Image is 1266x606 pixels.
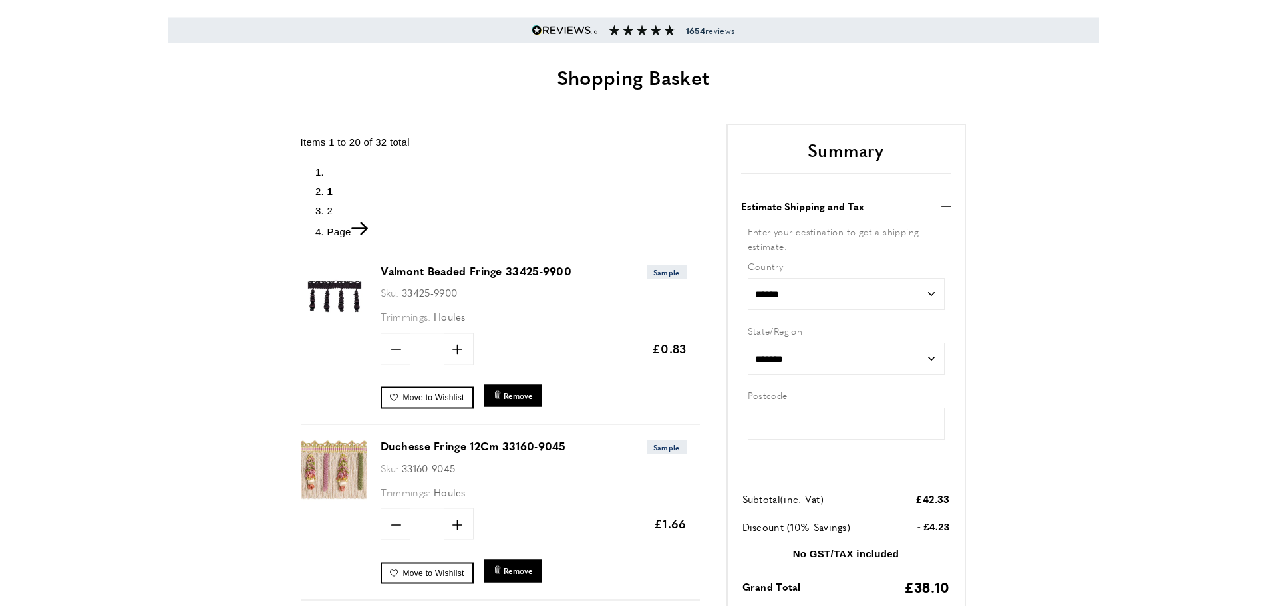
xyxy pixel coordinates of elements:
[742,492,780,506] span: Subtotal
[301,164,700,239] nav: pagination
[301,263,367,329] img: Valmont Beaded Fringe 33425-9900
[301,136,410,147] span: Items 1 to 20 of 32 total
[301,438,367,504] img: Duchesse Fringe 12Cm 33160-9045
[686,25,734,35] span: reviews
[504,565,533,576] span: Remove
[742,519,887,545] td: Discount (10% Savings)
[327,183,700,199] li: Page 1
[327,185,333,196] span: 1
[647,265,687,279] span: Sample
[301,495,367,506] a: Duchesse Fringe 12Cm 33160-9045
[888,519,949,545] td: - £4.23
[434,484,466,498] span: Houles
[381,484,431,498] span: Trimmings:
[748,259,945,273] label: Country
[915,492,950,506] span: £42.33
[780,492,824,506] span: (inc. Vat)
[381,562,474,583] a: Move to Wishlist
[484,384,542,406] button: Remove Valmont Beaded Fringe 33425-9900
[609,25,675,35] img: Reviews section
[381,438,566,453] a: Duchesse Fringe 12Cm 33160-9045
[381,386,474,408] a: Move to Wishlist
[301,320,367,331] a: Valmont Beaded Fringe 33425-9900
[647,440,687,454] span: Sample
[381,263,572,278] a: Valmont Beaded Fringe 33425-9900
[686,24,705,36] strong: 1654
[741,198,951,214] button: Estimate Shipping and Tax
[741,198,864,214] strong: Estimate Shipping and Tax
[402,285,457,299] span: 33425-9900
[402,460,455,474] span: 33160-9045
[532,25,598,35] img: Reviews.io 5 stars
[652,339,687,356] span: £0.83
[793,548,899,559] strong: No GST/TAX included
[403,392,464,402] span: Move to Wishlist
[557,62,710,90] span: Shopping Basket
[748,323,945,338] label: State/Region
[741,138,951,174] h2: Summary
[654,514,687,531] span: £1.66
[504,390,533,401] span: Remove
[904,577,950,597] span: £38.10
[742,579,801,593] span: Grand Total
[403,568,464,577] span: Move to Wishlist
[748,224,945,254] div: Enter your destination to get a shipping estimate.
[748,388,945,402] label: Postcode
[381,460,399,474] span: Sku:
[327,204,333,216] a: 2
[381,309,431,323] span: Trimmings:
[434,309,466,323] span: Houles
[381,285,399,299] span: Sku:
[327,226,368,237] a: Next
[484,559,542,581] button: Remove Duchesse Fringe 12Cm 33160-9045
